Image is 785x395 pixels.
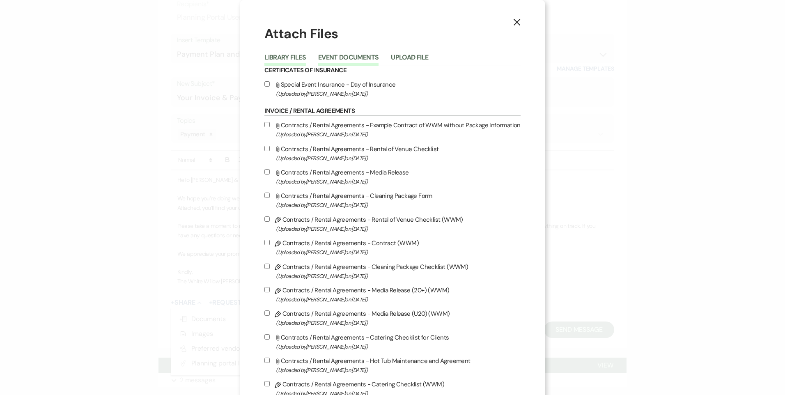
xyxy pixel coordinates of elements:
input: Contracts / Rental Agreements - Cleaning Package Form(Uploaded by[PERSON_NAME]on [DATE]) [264,193,270,198]
span: (Uploaded by [PERSON_NAME] on [DATE] ) [276,365,521,375]
label: Contracts / Rental Agreements - Media Release (20+) (WWM) [264,285,521,304]
span: (Uploaded by [PERSON_NAME] on [DATE] ) [276,342,521,351]
label: Contracts / Rental Agreements - Cleaning Package Form [264,191,521,210]
span: (Uploaded by [PERSON_NAME] on [DATE] ) [276,154,521,163]
input: Contracts / Rental Agreements - Example Contract of WWM without Package Information(Uploaded by[P... [264,122,270,127]
input: Contracts / Rental Agreements - Catering Checklist (WWM)(Uploaded by[PERSON_NAME]on [DATE]) [264,381,270,386]
span: (Uploaded by [PERSON_NAME] on [DATE] ) [276,318,521,328]
button: Upload File [391,54,428,66]
h1: Attach Files [264,25,521,43]
span: (Uploaded by [PERSON_NAME] on [DATE] ) [276,200,521,210]
input: Special Event Insurance - Day of Insurance(Uploaded by[PERSON_NAME]on [DATE]) [264,81,270,87]
h6: Certificates of Insurance [264,66,521,75]
label: Contracts / Rental Agreements - Hot Tub Maintenance and Agreement [264,356,521,375]
label: Contracts / Rental Agreements - Example Contract of WWM without Package Information [264,120,521,139]
input: Contracts / Rental Agreements - Cleaning Package Checklist (WWM)(Uploaded by[PERSON_NAME]on [DATE]) [264,264,270,269]
input: Contracts / Rental Agreements - Media Release (U20) (WWM)(Uploaded by[PERSON_NAME]on [DATE]) [264,310,270,316]
span: (Uploaded by [PERSON_NAME] on [DATE] ) [276,130,521,139]
label: Contracts / Rental Agreements - Media Release [264,167,521,186]
span: (Uploaded by [PERSON_NAME] on [DATE] ) [276,224,521,234]
input: Contracts / Rental Agreements - Rental of Venue Checklist (WWM)(Uploaded by[PERSON_NAME]on [DATE]) [264,216,270,222]
button: Library Files [264,54,306,66]
span: (Uploaded by [PERSON_NAME] on [DATE] ) [276,89,521,99]
span: (Uploaded by [PERSON_NAME] on [DATE] ) [276,295,521,304]
input: Contracts / Rental Agreements - Hot Tub Maintenance and Agreement(Uploaded by[PERSON_NAME]on [DATE]) [264,358,270,363]
label: Contracts / Rental Agreements - Cleaning Package Checklist (WWM) [264,262,521,281]
span: (Uploaded by [PERSON_NAME] on [DATE] ) [276,177,521,186]
input: Contracts / Rental Agreements - Rental of Venue Checklist(Uploaded by[PERSON_NAME]on [DATE]) [264,146,270,151]
input: Contracts / Rental Agreements - Catering Checklist for Clients(Uploaded by[PERSON_NAME]on [DATE]) [264,334,270,340]
label: Contracts / Rental Agreements - Media Release (U20) (WWM) [264,308,521,328]
span: (Uploaded by [PERSON_NAME] on [DATE] ) [276,248,521,257]
label: Contracts / Rental Agreements - Rental of Venue Checklist [264,144,521,163]
span: (Uploaded by [PERSON_NAME] on [DATE] ) [276,271,521,281]
input: Contracts / Rental Agreements - Media Release(Uploaded by[PERSON_NAME]on [DATE]) [264,169,270,175]
label: Contracts / Rental Agreements - Contract (WWM) [264,238,521,257]
label: Contracts / Rental Agreements - Catering Checklist for Clients [264,332,521,351]
h6: Invoice / Rental Agreements [264,107,521,116]
input: Contracts / Rental Agreements - Contract (WWM)(Uploaded by[PERSON_NAME]on [DATE]) [264,240,270,245]
input: Contracts / Rental Agreements - Media Release (20+) (WWM)(Uploaded by[PERSON_NAME]on [DATE]) [264,287,270,292]
button: Event Documents [318,54,379,66]
label: Special Event Insurance - Day of Insurance [264,79,521,99]
label: Contracts / Rental Agreements - Rental of Venue Checklist (WWM) [264,214,521,234]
